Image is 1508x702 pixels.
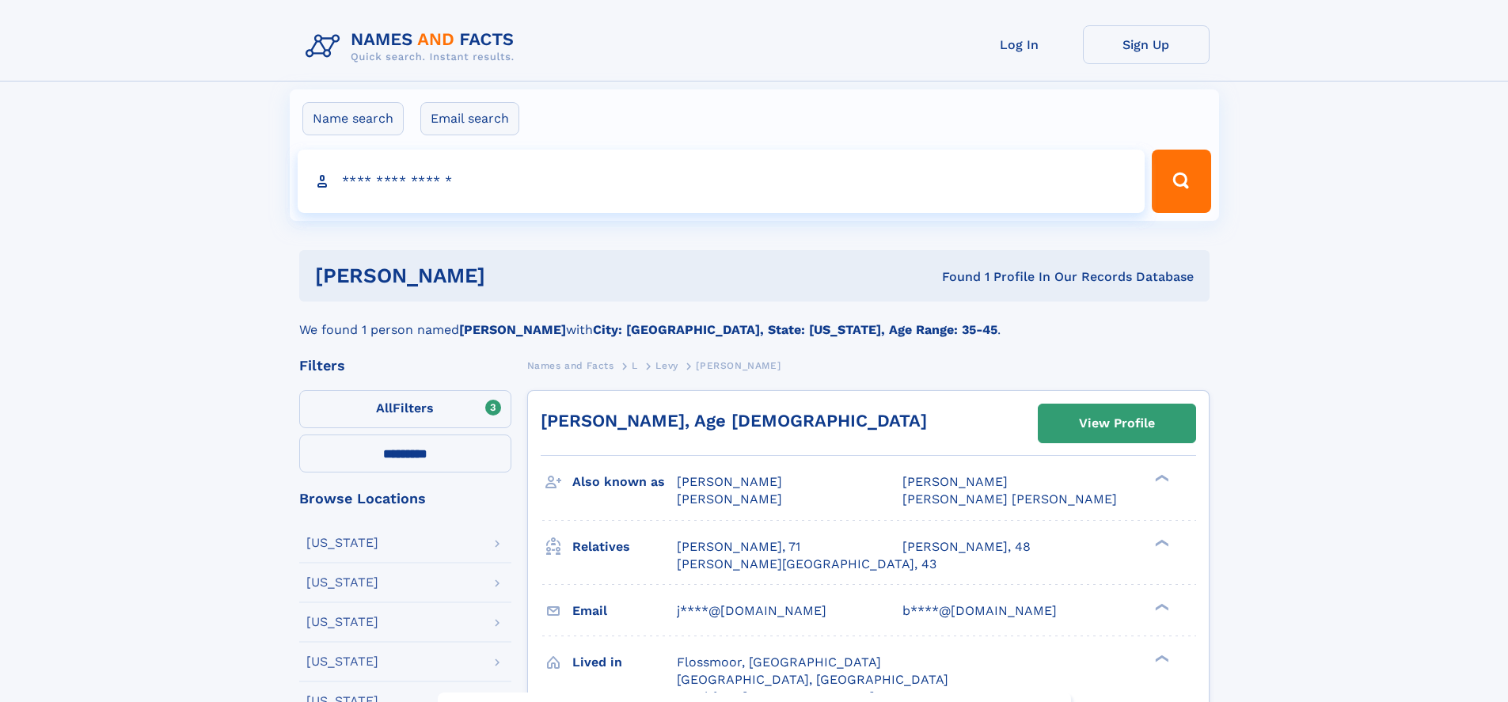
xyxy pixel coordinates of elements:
[677,491,782,507] span: [PERSON_NAME]
[1151,473,1170,484] div: ❯
[593,322,997,337] b: City: [GEOGRAPHIC_DATA], State: [US_STATE], Age Range: 35-45
[299,25,527,68] img: Logo Names and Facts
[713,268,1194,286] div: Found 1 Profile In Our Records Database
[306,616,378,628] div: [US_STATE]
[302,102,404,135] label: Name search
[376,400,393,416] span: All
[306,537,378,549] div: [US_STATE]
[677,538,800,556] a: [PERSON_NAME], 71
[632,360,638,371] span: L
[677,655,881,670] span: Flossmoor, [GEOGRAPHIC_DATA]
[1039,404,1195,442] a: View Profile
[299,390,511,428] label: Filters
[541,411,927,431] a: [PERSON_NAME], Age [DEMOGRAPHIC_DATA]
[696,360,781,371] span: [PERSON_NAME]
[459,322,566,337] b: [PERSON_NAME]
[298,150,1145,213] input: search input
[420,102,519,135] label: Email search
[572,469,677,495] h3: Also known as
[572,598,677,624] h3: Email
[1151,653,1170,663] div: ❯
[299,302,1210,340] div: We found 1 person named with .
[655,355,678,375] a: Levy
[306,576,378,589] div: [US_STATE]
[632,355,638,375] a: L
[572,649,677,676] h3: Lived in
[902,491,1117,507] span: [PERSON_NAME] [PERSON_NAME]
[572,533,677,560] h3: Relatives
[677,556,936,573] a: [PERSON_NAME][GEOGRAPHIC_DATA], 43
[677,474,782,489] span: [PERSON_NAME]
[655,360,678,371] span: Levy
[306,655,378,668] div: [US_STATE]
[1151,601,1170,612] div: ❯
[1079,405,1155,442] div: View Profile
[1151,537,1170,548] div: ❯
[677,672,948,687] span: [GEOGRAPHIC_DATA], [GEOGRAPHIC_DATA]
[902,474,1008,489] span: [PERSON_NAME]
[956,25,1083,64] a: Log In
[1152,150,1210,213] button: Search Button
[902,538,1031,556] a: [PERSON_NAME], 48
[1083,25,1210,64] a: Sign Up
[299,359,511,373] div: Filters
[299,491,511,506] div: Browse Locations
[315,266,714,286] h1: [PERSON_NAME]
[527,355,614,375] a: Names and Facts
